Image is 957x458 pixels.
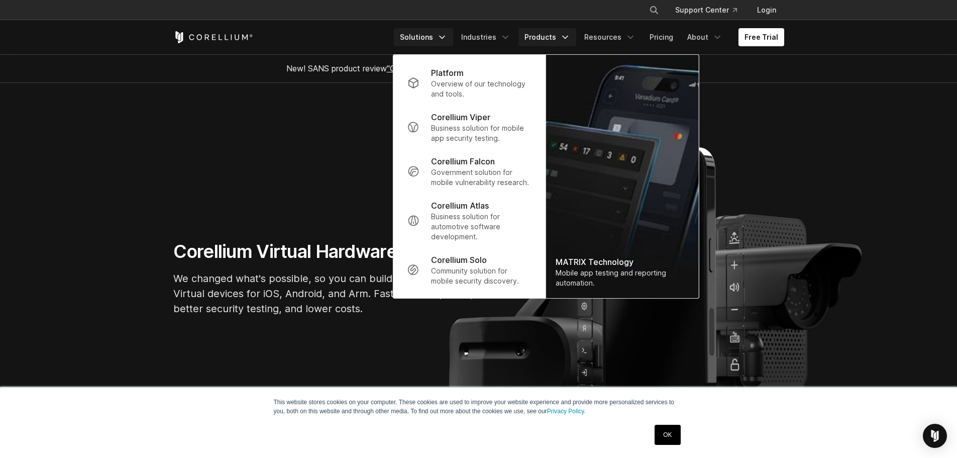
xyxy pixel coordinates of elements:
[455,28,516,46] a: Industries
[923,424,947,448] div: Open Intercom Messenger
[431,79,531,99] p: Overview of our technology and tools.
[173,31,253,43] a: Corellium Home
[681,28,728,46] a: About
[431,111,490,123] p: Corellium Viper
[431,123,531,143] p: Business solution for mobile app security testing.
[637,1,784,19] div: Navigation Menu
[644,28,679,46] a: Pricing
[387,63,618,73] a: "Collaborative Mobile App Security Development and Analysis"
[431,200,489,212] p: Corellium Atlas
[556,256,688,268] div: MATRIX Technology
[546,55,698,298] img: Matrix_WebNav_1x
[431,266,531,286] p: Community solution for mobile security discovery.
[655,425,680,445] a: OK
[547,408,586,415] a: Privacy Policy.
[667,1,745,19] a: Support Center
[431,212,531,242] p: Business solution for automotive software development.
[399,194,539,248] a: Corellium Atlas Business solution for automotive software development.
[399,149,539,194] a: Corellium Falcon Government solution for mobile vulnerability research.
[556,268,688,288] div: Mobile app testing and reporting automation.
[431,67,464,79] p: Platform
[173,271,475,316] p: We changed what's possible, so you can build what's next. Virtual devices for iOS, Android, and A...
[399,248,539,292] a: Corellium Solo Community solution for mobile security discovery.
[173,240,475,263] h1: Corellium Virtual Hardware
[578,28,642,46] a: Resources
[286,63,671,73] span: New! SANS product review now available.
[394,28,453,46] a: Solutions
[738,28,784,46] a: Free Trial
[399,105,539,149] a: Corellium Viper Business solution for mobile app security testing.
[399,61,539,105] a: Platform Overview of our technology and tools.
[518,28,576,46] a: Products
[431,254,487,266] p: Corellium Solo
[546,55,698,298] a: MATRIX Technology Mobile app testing and reporting automation.
[431,155,495,167] p: Corellium Falcon
[431,167,531,188] p: Government solution for mobile vulnerability research.
[394,28,784,46] div: Navigation Menu
[645,1,663,19] button: Search
[749,1,784,19] a: Login
[274,398,684,416] p: This website stores cookies on your computer. These cookies are used to improve your website expe...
